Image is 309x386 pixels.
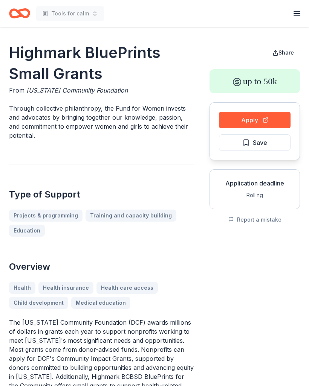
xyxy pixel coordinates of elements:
button: Save [219,134,291,151]
div: From [9,86,194,95]
span: Save [253,138,267,147]
a: Training and capacity building [86,210,176,222]
h1: Highmark BluePrints Small Grants [9,42,194,84]
div: Rolling [216,191,294,200]
a: Projects & programming [9,210,83,222]
h2: Type of Support [9,188,194,201]
button: Tools for calm [36,6,104,21]
span: Tools for calm [51,9,89,18]
p: Through collective philanthropy, the Fund for Women invests and advocates by bringing together ou... [9,104,194,140]
button: Apply [219,112,291,128]
span: Share [278,49,294,56]
a: Education [9,225,45,237]
button: Share [266,45,300,60]
div: up to 50k [210,69,300,93]
h2: Overview [9,261,194,273]
span: [US_STATE] Community Foundation [26,87,128,94]
div: Application deadline [216,179,294,188]
a: Home [9,5,30,22]
button: Report a mistake [228,215,281,224]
